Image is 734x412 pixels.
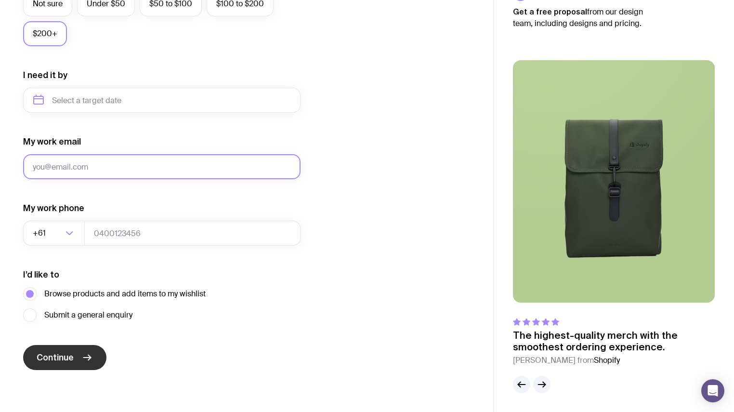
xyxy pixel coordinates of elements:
button: Continue [23,345,106,370]
label: I need it by [23,69,67,81]
p: The highest-quality merch with the smoothest ordering experience. [513,330,715,353]
cite: [PERSON_NAME] from [513,355,715,366]
input: 0400123456 [84,221,301,246]
label: My work email [23,136,81,147]
span: Continue [37,352,74,363]
input: you@email.com [23,154,301,179]
div: Search for option [23,221,85,246]
span: Submit a general enquiry [44,309,132,321]
strong: Get a free proposal [513,7,587,16]
label: $200+ [23,21,67,46]
label: I’d like to [23,269,59,280]
p: from our design team, including designs and pricing. [513,6,657,29]
input: Select a target date [23,88,301,113]
label: My work phone [23,202,84,214]
div: Open Intercom Messenger [701,379,724,402]
span: +61 [33,221,48,246]
input: Search for option [48,221,63,246]
span: Shopify [594,355,620,365]
span: Browse products and add items to my wishlist [44,288,206,300]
